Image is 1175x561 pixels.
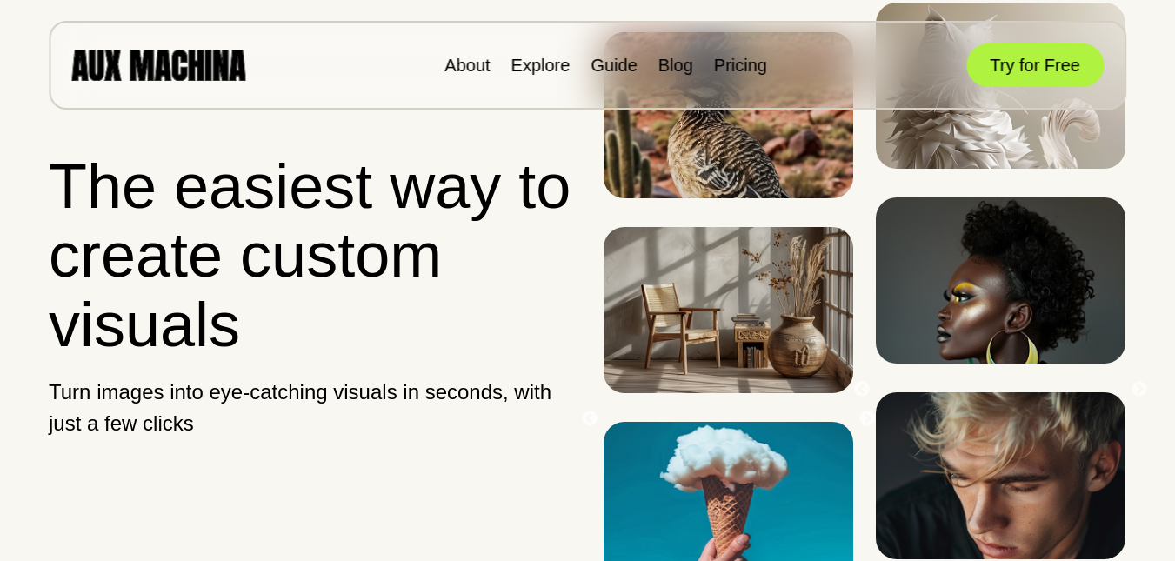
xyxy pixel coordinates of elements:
[49,152,572,359] h1: The easiest way to create custom visuals
[444,56,490,75] a: About
[604,32,853,198] img: Image
[591,56,637,75] a: Guide
[71,50,245,80] img: AUX MACHINA
[858,411,876,428] button: Next
[581,411,598,428] button: Previous
[876,392,1125,558] img: Image
[714,56,767,75] a: Pricing
[966,43,1104,87] button: Try for Free
[658,56,693,75] a: Blog
[49,377,572,439] p: Turn images into eye-catching visuals in seconds, with just a few clicks
[604,227,853,393] img: Image
[876,197,1125,364] img: Image
[511,56,571,75] a: Explore
[1131,381,1148,398] button: Next
[853,381,871,398] button: Previous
